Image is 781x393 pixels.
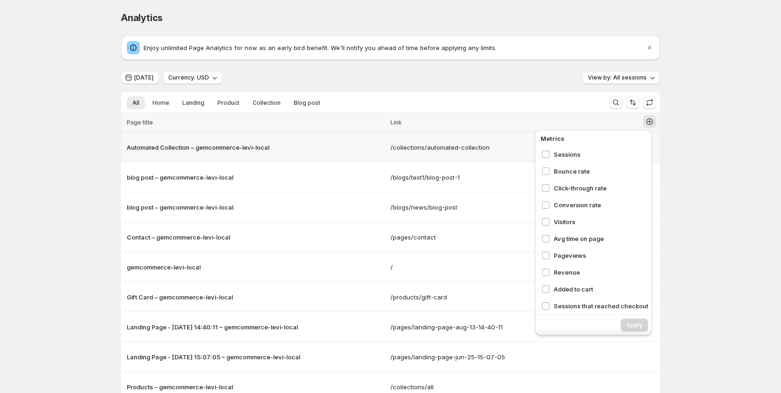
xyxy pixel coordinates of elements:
[390,119,402,126] span: Link
[554,150,648,159] span: Sessions
[144,43,645,52] p: Enjoy unlimited Page Analytics for now as an early bird benefit. We'll notify you ahead of time b...
[127,292,385,302] button: Gift Card – gemcommerce-levi-local
[643,41,656,54] button: Dismiss notification
[127,203,385,212] button: blog post – gemcommerce-levi-local
[582,71,660,84] button: View by: All sessions
[390,262,561,272] a: /
[127,233,385,242] button: Contact – gemcommerce-levi-local
[554,268,648,277] span: Revenue
[127,173,385,182] button: blog post – gemcommerce-levi-local
[134,74,153,81] span: [DATE]
[294,99,320,107] span: Blog post
[390,382,561,392] a: /collections/all
[390,322,561,332] a: /pages/landing-page-aug-13-14-40-11
[127,143,385,152] button: Automated Collection – gemcommerce-levi-local
[390,352,561,362] a: /pages/landing-page-jun-25-15-07-05
[127,382,385,392] button: Products – gemcommerce-levi-local
[127,262,385,272] button: gemcommerce-levi-local
[609,96,622,109] button: Search and filter results
[626,96,639,109] button: Sort the results
[253,99,281,107] span: Collection
[554,284,648,294] span: Added to cart
[390,143,561,152] a: /collections/automated-collection
[554,234,648,243] span: Avg time on page
[554,301,648,311] span: Sessions that reached checkout
[390,203,561,212] a: /blogs/news/blog-post
[588,74,647,81] span: View by: All sessions
[127,119,153,126] span: Page title
[121,71,159,84] button: [DATE]
[168,74,209,81] span: Currency: USD
[217,99,239,107] span: Product
[554,251,648,260] span: Pageviews
[182,99,204,107] span: Landing
[127,352,385,362] button: Landing Page - [DATE] 15:07:05 – gemcommerce-levi-local
[554,217,648,226] span: Visitors
[121,12,163,23] span: Analytics
[554,200,648,210] span: Conversion rate
[554,183,648,193] span: Click-through rate
[390,233,561,242] a: /pages/contact
[132,99,139,107] span: All
[554,167,648,176] span: Bounce rate
[163,71,222,84] button: Currency: USD
[390,173,561,182] a: /blogs/test1/blog-post-1
[127,322,385,332] button: Landing Page - [DATE] 14:40:11 – gemcommerce-levi-local
[152,99,169,107] span: Home
[541,134,648,143] p: Metrics
[390,292,561,302] a: /products/gift-card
